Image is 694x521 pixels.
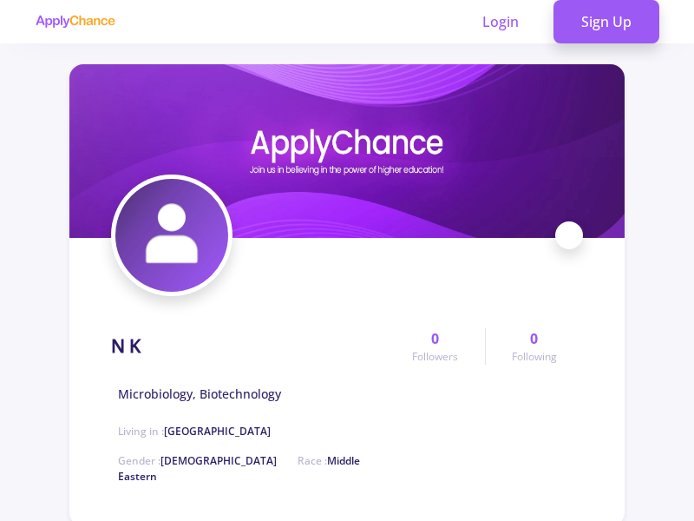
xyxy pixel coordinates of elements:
img: applychance logo text only [35,15,115,29]
span: Gender : [118,453,277,468]
span: Living in : [118,424,271,439]
span: 0 [431,328,439,349]
span: Race : [118,453,360,484]
h1: N K [111,335,141,357]
span: 0 [530,328,538,349]
a: 0Following [485,328,583,365]
a: 0Followers [386,328,484,365]
span: Following [512,349,557,365]
img: N Kcover image [69,64,625,238]
span: Middle Eastern [118,453,360,484]
span: Microbiology, Biotechnology [118,385,281,403]
span: [GEOGRAPHIC_DATA] [164,424,271,439]
span: Followers [412,349,458,365]
span: [DEMOGRAPHIC_DATA] [160,453,277,468]
img: N Kavatar [115,179,228,292]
